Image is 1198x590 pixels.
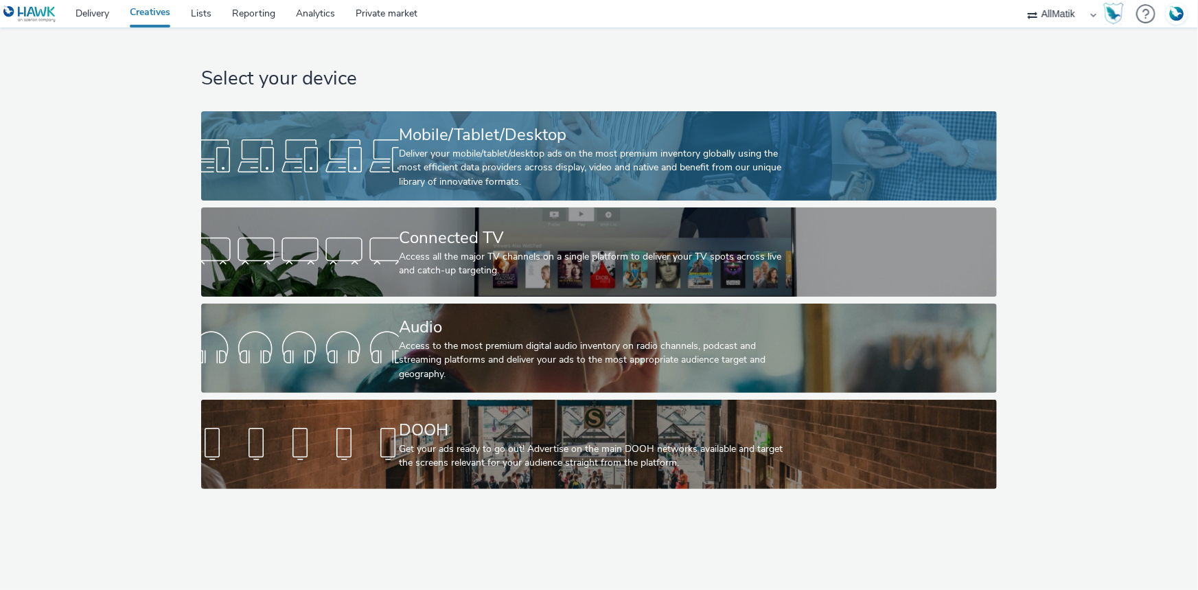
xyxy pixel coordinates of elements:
div: DOOH [399,418,794,442]
img: Hawk Academy [1103,3,1124,25]
div: Audio [399,315,794,339]
div: Deliver your mobile/tablet/desktop ads on the most premium inventory globally using the most effi... [399,147,794,189]
div: Mobile/Tablet/Desktop [399,123,794,147]
div: Access all the major TV channels on a single platform to deliver your TV spots across live and ca... [399,250,794,278]
div: Access to the most premium digital audio inventory on radio channels, podcast and streaming platf... [399,339,794,381]
a: Connected TVAccess all the major TV channels on a single platform to deliver your TV spots across... [201,207,997,297]
div: Connected TV [399,226,794,250]
a: Hawk Academy [1103,3,1129,25]
img: undefined Logo [3,5,56,23]
h1: Select your device [201,66,997,92]
a: DOOHGet your ads ready to go out! Advertise on the main DOOH networks available and target the sc... [201,400,997,489]
img: Account FR [1166,3,1187,24]
a: Mobile/Tablet/DesktopDeliver your mobile/tablet/desktop ads on the most premium inventory globall... [201,111,997,201]
div: Get your ads ready to go out! Advertise on the main DOOH networks available and target the screen... [399,442,794,470]
a: AudioAccess to the most premium digital audio inventory on radio channels, podcast and streaming ... [201,304,997,393]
